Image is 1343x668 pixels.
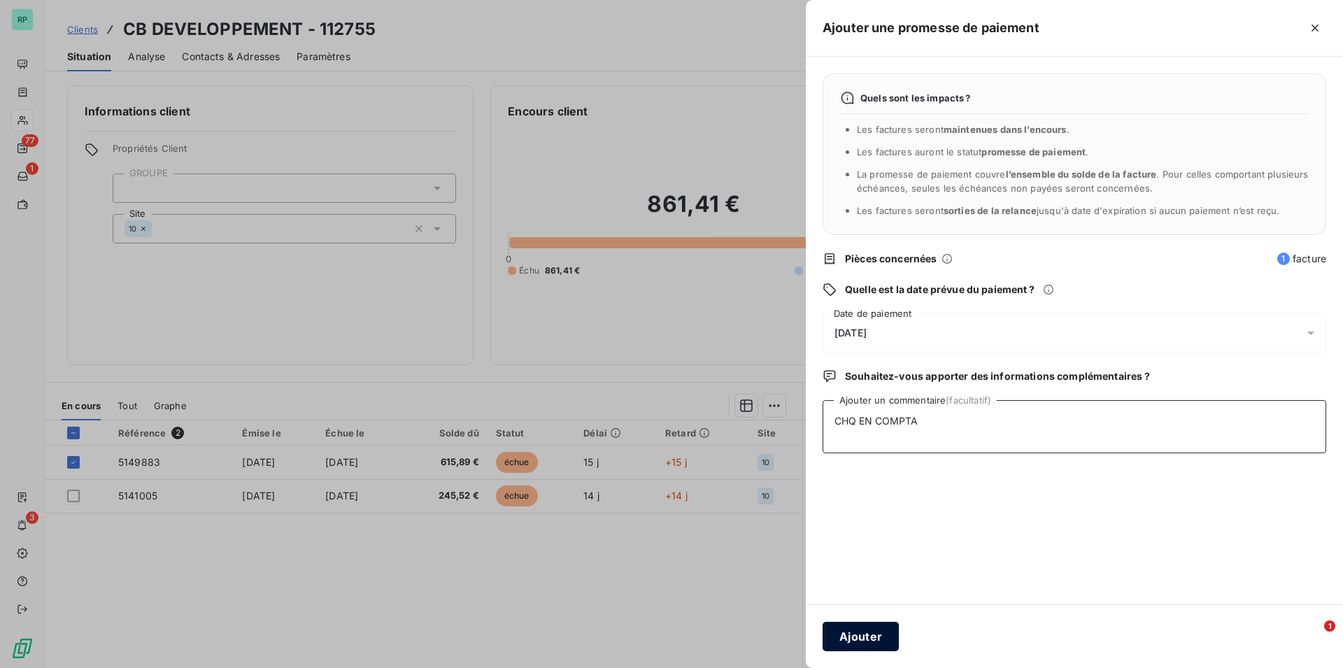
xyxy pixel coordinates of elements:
[857,205,1279,216] span: Les factures seront jusqu'à date d'expiration si aucun paiement n’est reçu.
[1295,620,1329,654] iframe: Intercom live chat
[857,124,1070,135] span: Les factures seront .
[823,400,1326,453] textarea: CHQ EN COMPTA
[1006,169,1157,180] span: l’ensemble du solde de la facture
[857,146,1089,157] span: Les factures auront le statut .
[845,283,1035,297] span: Quelle est la date prévue du paiement ?
[857,169,1309,194] span: La promesse de paiement couvre . Pour celles comportant plusieurs échéances, seules les échéances...
[1277,252,1326,266] span: facture
[1277,253,1290,265] span: 1
[1324,620,1335,632] span: 1
[834,327,867,339] span: [DATE]
[845,252,937,266] span: Pièces concernées
[981,146,1086,157] span: promesse de paiement
[823,18,1039,38] h5: Ajouter une promesse de paiement
[845,369,1150,383] span: Souhaitez-vous apporter des informations complémentaires ?
[860,92,971,104] span: Quels sont les impacts ?
[944,124,1067,135] span: maintenues dans l’encours
[823,622,899,651] button: Ajouter
[944,205,1037,216] span: sorties de la relance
